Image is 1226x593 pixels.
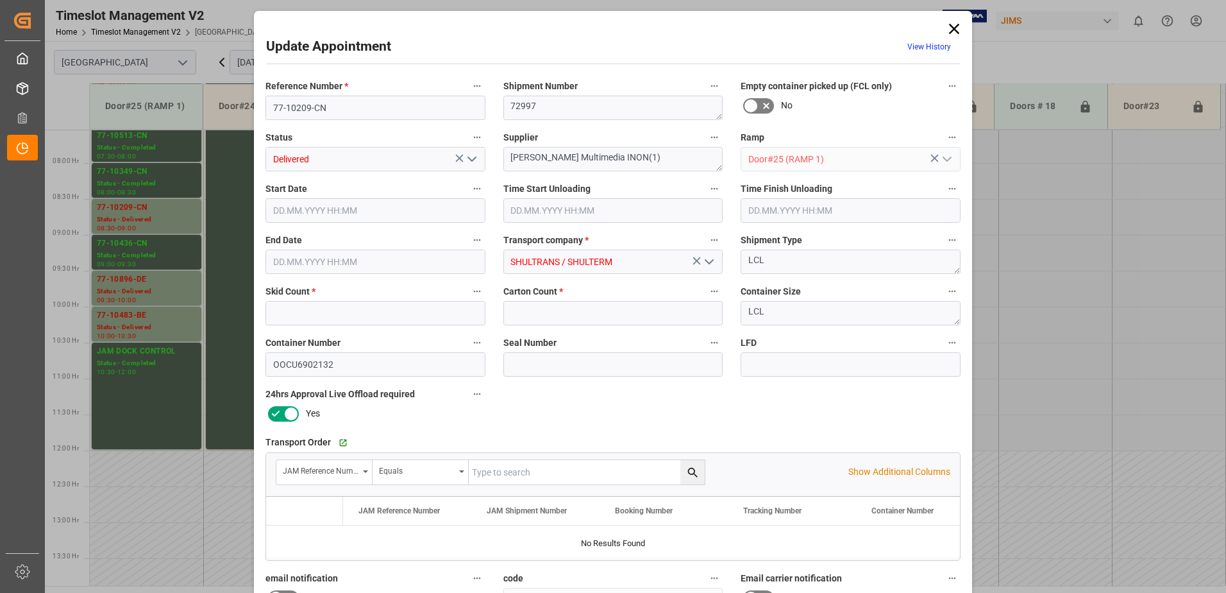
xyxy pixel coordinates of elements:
span: Shipment Number [503,80,578,93]
span: Time Finish Unloading [741,182,832,196]
span: End Date [265,234,302,247]
h2: Update Appointment [266,37,391,57]
button: Container Size [944,283,961,300]
textarea: LCL [741,301,961,325]
span: 24hrs Approval Live Offload required [265,388,415,401]
button: End Date [469,232,485,248]
span: No [781,99,793,112]
button: Empty container picked up (FCL only) [944,78,961,94]
span: JAM Shipment Number [487,506,567,515]
span: JAM Reference Number [358,506,440,515]
button: LFD [944,334,961,351]
button: open menu [461,150,480,169]
span: Container Size [741,285,801,298]
button: Reference Number * [469,78,485,94]
span: Empty container picked up (FCL only) [741,80,892,93]
span: Seal Number [503,336,557,350]
button: open menu [936,150,955,169]
span: Skid Count [265,285,315,298]
textarea: 72997 [503,96,723,120]
div: Equals [379,462,455,477]
span: Supplier [503,131,538,144]
button: Time Start Unloading [706,180,723,197]
span: Booking Number [615,506,673,515]
button: open menu [276,460,373,485]
input: DD.MM.YYYY HH:MM [265,250,485,274]
input: DD.MM.YYYY HH:MM [265,198,485,223]
span: Tracking Number [743,506,802,515]
button: Shipment Type [944,232,961,248]
button: open menu [699,252,718,272]
span: email notification [265,572,338,585]
button: 24hrs Approval Live Offload required [469,386,485,402]
span: Time Start Unloading [503,182,591,196]
button: open menu [373,460,469,485]
button: Status [469,129,485,146]
button: Carton Count * [706,283,723,300]
button: Ramp [944,129,961,146]
span: Carton Count [503,285,563,298]
div: JAM Reference Number [283,462,358,477]
button: Transport company * [706,232,723,248]
button: Container Number [469,334,485,351]
button: code [706,570,723,587]
span: Ramp [741,131,764,144]
button: Email carrier notification [944,570,961,587]
input: Type to search/select [741,147,961,171]
input: Type to search/select [265,147,485,171]
span: code [503,572,523,585]
span: LFD [741,336,757,350]
input: DD.MM.YYYY HH:MM [503,198,723,223]
input: DD.MM.YYYY HH:MM [741,198,961,223]
button: Start Date [469,180,485,197]
input: Type to search [469,460,705,485]
span: Transport company [503,234,589,247]
span: Transport Order [265,436,331,449]
button: Shipment Number [706,78,723,94]
span: Start Date [265,182,307,196]
button: Skid Count * [469,283,485,300]
button: email notification [469,570,485,587]
span: Container Number [265,336,340,350]
textarea: [PERSON_NAME] Multimedia INON(1) [503,147,723,171]
a: View History [907,42,951,51]
button: Supplier [706,129,723,146]
span: Reference Number [265,80,348,93]
button: Time Finish Unloading [944,180,961,197]
span: Yes [306,407,320,420]
span: Shipment Type [741,234,802,247]
span: Email carrier notification [741,572,842,585]
p: Show Additional Columns [848,465,950,479]
span: Status [265,131,292,144]
button: Seal Number [706,334,723,351]
span: Container Number [871,506,934,515]
textarea: LCL [741,250,961,274]
button: search button [680,460,705,485]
